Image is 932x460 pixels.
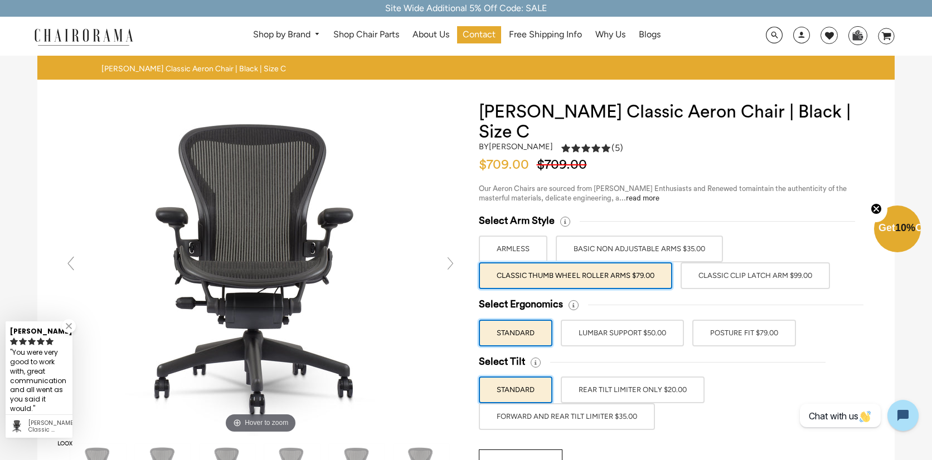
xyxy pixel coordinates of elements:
[479,236,547,262] label: ARMLESS
[101,64,286,74] span: [PERSON_NAME] Classic Aeron Chair | Black | Size C
[479,142,553,151] h2: by
[590,26,631,43] a: Why Us
[479,376,552,403] label: STANDARD
[479,185,746,192] span: Our Aeron Chairs are sourced from [PERSON_NAME] Enthusiasts and Renewed to
[407,26,455,43] a: About Us
[46,337,54,345] svg: rating icon full
[849,27,866,43] img: WhatsApp_Image_2024-07-12_at_16.23.01.webp
[10,337,18,345] svg: rating icon full
[479,320,552,346] label: STANDARD
[28,27,139,46] img: chairorama
[10,347,68,415] div: You were very good to work with, great communication and all went as you said it would.
[561,376,705,403] label: REAR TILT LIMITER ONLY $20.00
[626,194,659,202] a: read more
[556,236,723,262] label: BASIC NON ADJUSTABLE ARMS $35.00
[94,263,428,273] a: Hover to zoom
[639,29,661,41] span: Blogs
[681,262,830,289] label: Classic Clip Latch Arm $99.00
[895,222,915,233] span: 10%
[561,142,623,154] div: 5.0 rating (5 votes)
[457,26,501,43] a: Contact
[28,420,68,433] div: Herman Miller Classic Aeron Chair | Black | Size C
[479,214,555,227] span: Select Arm Style
[187,26,727,47] nav: DesktopNavigation
[611,143,623,154] span: (5)
[463,29,496,41] span: Contact
[479,102,873,142] h1: [PERSON_NAME] Classic Aeron Chair | Black | Size C
[509,29,582,41] span: Free Shipping Info
[479,298,563,311] span: Select Ergonomics
[19,337,27,345] svg: rating icon full
[10,322,68,336] div: [PERSON_NAME]
[537,158,593,172] span: $709.00
[489,141,553,151] a: [PERSON_NAME]
[479,403,655,430] label: FORWARD AND REAR TILT LIMITER $35.00
[878,222,930,233] span: Get Off
[94,102,428,436] img: DSC_4463_0fec1238-cd9d-4a4f-bad5-670a76fd0237_grande.jpg
[503,26,588,43] a: Free Shipping Info
[874,207,921,253] div: Get10%OffClose teaser
[412,29,449,41] span: About Us
[247,26,326,43] a: Shop by Brand
[479,262,672,289] label: Classic Thumb Wheel Roller Arms $79.00
[633,26,666,43] a: Blogs
[479,158,535,172] span: $709.00
[37,337,45,345] svg: rating icon full
[561,142,623,157] a: 5.0 rating (5 votes)
[479,355,525,368] span: Select Tilt
[595,29,625,41] span: Why Us
[561,320,684,346] label: LUMBAR SUPPORT $50.00
[28,337,36,345] svg: rating icon full
[328,26,405,43] a: Shop Chair Parts
[333,29,399,41] span: Shop Chair Parts
[692,320,796,346] label: POSTURE FIT $79.00
[101,64,290,74] nav: breadcrumbs
[865,197,887,222] button: Close teaser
